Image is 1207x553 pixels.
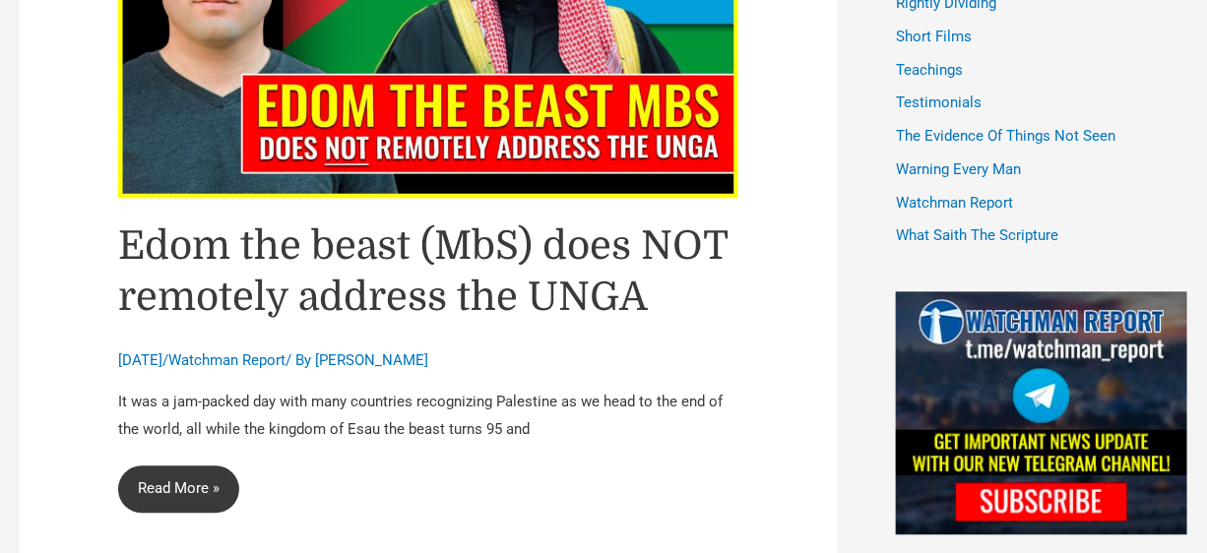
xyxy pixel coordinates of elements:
a: Read: Edom the beast (MbS) does NOT remotely address the UNGA [118,14,738,31]
a: Read More » [118,465,239,513]
a: Edom the beast (MbS) does NOT remotely address the UNGA [118,223,728,320]
a: What Saith The Scripture [896,226,1058,244]
a: Short Films [896,28,972,45]
a: The Evidence Of Things Not Seen [896,127,1115,145]
a: Watchman Report [896,194,1013,212]
p: It was a jam-packed day with many countries recognizing Palestine as we head to the end of the wo... [118,389,738,444]
a: [PERSON_NAME] [315,351,428,369]
span: [DATE] [118,351,162,369]
a: Testimonials [896,93,982,111]
div: / / By [118,350,738,372]
a: Warning Every Man [896,160,1021,178]
a: Watchman Report [168,351,286,369]
a: Teachings [896,61,963,79]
